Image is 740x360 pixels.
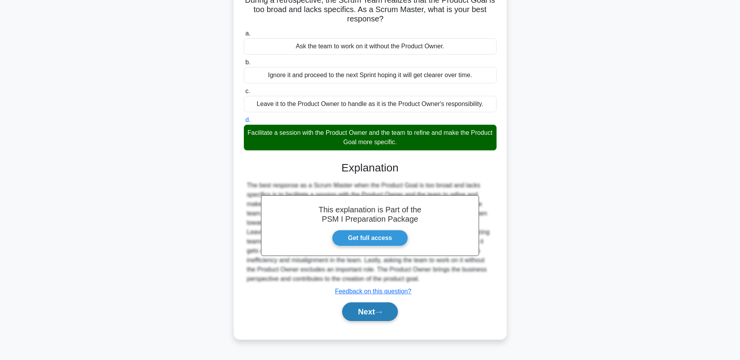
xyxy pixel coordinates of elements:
div: Ask the team to work on it without the Product Owner. [244,38,497,55]
span: d. [245,116,250,123]
div: The best response as a Scrum Master when the Product Goal is too broad and lacks specifics is to ... [247,181,493,284]
span: b. [245,59,250,65]
span: a. [245,30,250,37]
a: Get full access [332,230,408,246]
h3: Explanation [248,161,492,175]
button: Next [342,302,398,321]
div: Leave it to the Product Owner to handle as it is the Product Owner's responsibility. [244,96,497,112]
a: Feedback on this question? [335,288,412,295]
div: Ignore it and proceed to the next Sprint hoping it will get clearer over time. [244,67,497,83]
div: Facilitate a session with the Product Owner and the team to refine and make the Product Goal more... [244,125,497,150]
span: c. [245,88,250,94]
